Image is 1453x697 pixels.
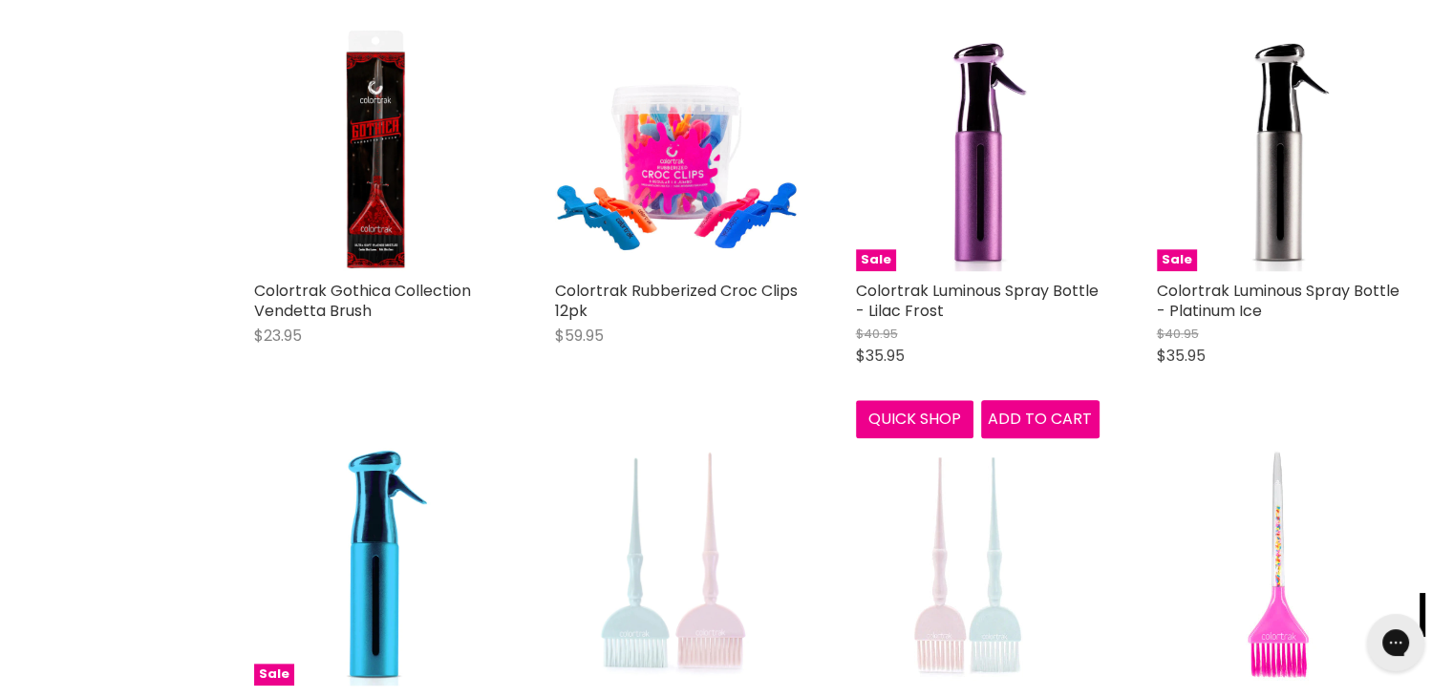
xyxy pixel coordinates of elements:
[856,325,898,343] span: $40.95
[856,400,974,438] button: Quick shop
[254,28,498,271] img: Colortrak Gothica Collection Vendetta Brush
[1157,280,1400,322] a: Colortrak Luminous Spray Bottle - Platinum Ice
[254,325,302,347] span: $23.95
[981,400,1100,438] button: Add to cart
[1357,607,1434,678] iframe: Gorgias live chat messenger
[555,442,799,686] img: Colortrak Wands Enchanted King Brushes - 2pk
[555,325,604,347] span: $59.95
[1157,28,1400,271] img: Colortrak Luminous Spray Bottle - Platinum Ice
[988,408,1092,430] span: Add to cart
[1157,442,1400,686] img: Colortrak Sweet Treats Sprinkle Feather Bristle Brush
[254,664,294,686] span: Sale
[856,280,1099,322] a: Colortrak Luminous Spray Bottle - Lilac Frost
[856,249,896,271] span: Sale
[1157,325,1199,343] span: $40.95
[1157,345,1206,367] span: $35.95
[856,345,905,367] span: $35.95
[856,442,1100,686] img: Colortrak Wands Enchanted Queen Brushes - 2pk
[555,28,799,271] img: Colortrak Rubberized Croc Clips 12pk
[555,280,798,322] a: Colortrak Rubberized Croc Clips 12pk
[856,28,1100,271] a: Colortrak Luminous Spray Bottle - Lilac FrostSale
[254,442,498,686] img: Colortrak Luminous Spray Bottle - Aqua Marine
[254,280,471,322] a: Colortrak Gothica Collection Vendetta Brush
[1157,28,1400,271] a: Colortrak Luminous Spray Bottle - Platinum IceSale
[856,28,1100,271] img: Colortrak Luminous Spray Bottle - Lilac Frost
[254,442,498,686] a: Colortrak Luminous Spray Bottle - Aqua MarineSale
[1157,249,1197,271] span: Sale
